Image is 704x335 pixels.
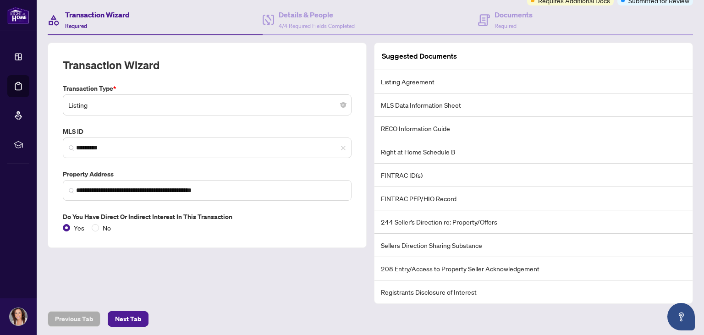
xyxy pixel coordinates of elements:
li: Registrants Disclosure of Interest [374,280,693,303]
li: MLS Data Information Sheet [374,93,693,117]
li: 244 Seller’s Direction re: Property/Offers [374,210,693,234]
button: Open asap [667,303,695,330]
h4: Details & People [279,9,355,20]
h4: Documents [495,9,533,20]
li: FINTRAC ID(s) [374,164,693,187]
button: Next Tab [108,311,148,327]
article: Suggested Documents [382,50,457,62]
img: search_icon [69,145,74,151]
span: Required [65,22,87,29]
span: Next Tab [115,312,141,326]
h2: Transaction Wizard [63,58,159,72]
span: close-circle [341,102,346,108]
label: Property Address [63,169,352,179]
img: Profile Icon [10,308,27,325]
li: Listing Agreement [374,70,693,93]
label: Transaction Type [63,83,352,93]
span: No [99,223,115,233]
li: FINTRAC PEP/HIO Record [374,187,693,210]
li: 208 Entry/Access to Property Seller Acknowledgement [374,257,693,280]
span: 4/4 Required Fields Completed [279,22,355,29]
img: logo [7,7,29,24]
img: search_icon [69,188,74,193]
span: close [341,145,346,151]
span: Listing [68,96,346,114]
label: MLS ID [63,126,352,137]
span: Required [495,22,517,29]
label: Do you have direct or indirect interest in this transaction [63,212,352,222]
span: Yes [70,223,88,233]
li: RECO Information Guide [374,117,693,140]
h4: Transaction Wizard [65,9,130,20]
button: Previous Tab [48,311,100,327]
li: Sellers Direction Sharing Substance [374,234,693,257]
li: Right at Home Schedule B [374,140,693,164]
